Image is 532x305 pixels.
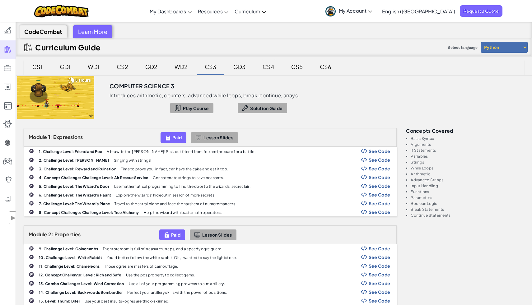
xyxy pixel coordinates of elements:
img: Show Code Logo [361,281,367,285]
li: Arithmetic [411,172,524,176]
li: Parameters [411,196,524,200]
span: Lesson Slides [202,232,232,237]
img: IconChallengeLevel.svg [29,255,34,260]
b: 7. Challenge Level: The Wizard's Plane [39,201,110,206]
p: Those ogres are masters of camouflage. [104,264,178,268]
b: 15. Level: Thumb Biter [39,299,80,303]
img: CodeCombat logo [34,5,89,17]
div: GD2 [139,59,164,74]
span: 2: [48,231,54,238]
img: IconChallengeLevel.svg [29,210,34,215]
span: My Dashboards [150,8,186,15]
img: Show Code Logo [361,184,367,188]
span: See Code [369,149,390,154]
img: Show Code Logo [361,166,367,171]
p: Travel to the astral plane and face the harshest of numeromancers. [114,202,236,206]
span: See Code [369,263,390,268]
b: 9. Challenge Level: Coincrumbs [39,247,98,251]
li: Strings [411,160,524,164]
a: Resources [195,3,231,20]
img: Show Code Logo [361,255,367,259]
img: Show Code Logo [361,192,367,197]
b: 11. Challenge Level: Chameleons [39,264,100,269]
img: IconChallengeLevel.svg [29,272,34,277]
span: Paid [171,232,180,237]
p: Singing with strings! [114,158,152,162]
b: 12. Concept Challenge: Level: Rich and Safe [39,273,121,277]
span: Resources [198,8,223,15]
h3: Concepts covered [406,128,524,133]
p: Concatenate strings to save peasants. [153,176,224,180]
h2: Curriculum Guide [35,43,101,52]
img: Show Code Logo [361,290,367,294]
p: Explore the wizards' hideout in search of more secrets. [116,193,215,197]
span: See Code [369,289,390,294]
img: IconChallengeLevel.svg [29,166,34,171]
span: Module [29,231,47,238]
div: CodeCombat [19,25,67,38]
img: IconChallengeLevel.svg [29,246,34,251]
span: See Code [369,192,390,197]
b: 4. Concept Challenge: Challenge Level: Air Rescue Service [39,175,148,180]
img: IconCurriculumGuide.svg [24,44,32,51]
img: Show Code Logo [361,298,367,303]
img: Show Code Logo [361,272,367,277]
a: Curriculum [231,3,269,20]
div: CS6 [314,59,338,74]
a: My Dashboards [147,3,195,20]
span: See Code [369,281,390,286]
span: Expressions [53,134,83,140]
b: 13. Combo Challenge: Level: Wind Correction [39,281,124,286]
p: Use all of your programming prowess to aim artillery. [129,282,225,286]
li: While Loops [411,166,524,170]
img: IconChallengeLevel.svg [29,192,34,197]
a: My Account [322,1,375,21]
button: Lesson Slides [191,132,238,143]
span: See Code [369,246,390,251]
img: IconChallengeLevel.svg [29,183,34,188]
img: IconChallengeLevel.svg [29,298,34,303]
span: English ([GEOGRAPHIC_DATA]) [382,8,455,15]
span: See Code [369,255,390,260]
span: Lesson Slides [203,135,233,140]
b: 14. Challenge Level: Backwoods Bombardier [39,290,123,295]
li: Continue Statements [411,213,524,217]
p: The storeroom is full of treasures, traps, and a speedy ogre guard. [103,247,222,251]
span: Curriculum [235,8,260,15]
span: Play Course [183,106,209,111]
img: IconPaidLevel.svg [165,134,171,141]
li: Advanced Strings [411,178,524,182]
p: Perfect your artillery skills with the power of positions. [127,290,227,294]
li: Functions [411,190,524,194]
div: CS3 [198,59,222,74]
span: See Code [369,272,390,277]
span: See Code [369,175,390,180]
li: Arguments [411,142,524,146]
li: Input Handling [411,184,524,188]
b: 1. Challenge Level: Friend and Foe [39,149,102,154]
div: CS4 [256,59,280,74]
p: Introduces arithmetic, counters, advanced while loops, break, continue, arrays. [110,92,299,99]
p: Use mathematical programming to find the door to the wizards' secret lair. [114,184,250,188]
button: Lesson Slides [190,229,237,240]
span: My Account [339,7,372,14]
span: See Code [369,210,390,215]
p: Time to prove you, in fact, can have the cake and eat it too. [121,167,228,171]
p: Use your best insults–ogres are thick-skinned. [85,299,169,303]
span: Request a Quote [460,5,502,17]
b: 2. Challenge Level: [PERSON_NAME] [39,158,109,163]
span: See Code [369,298,390,303]
h3: Computer Science 3 [110,81,174,91]
b: 3. Challenge Level: Reward and Ruination [39,167,116,171]
div: WD2 [168,59,194,74]
img: Show Code Logo [361,201,367,206]
b: 8. Concept Challenge: Challenge Level: True Alchemy [39,210,139,215]
li: Boolean Logic [411,201,524,206]
button: Play Course [170,103,213,113]
img: Show Code Logo [361,246,367,251]
span: Select language [446,43,480,52]
img: Show Code Logo [361,149,367,153]
div: GD3 [227,59,252,74]
b: 10. Challenge Level: White Rabbit [39,255,102,260]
